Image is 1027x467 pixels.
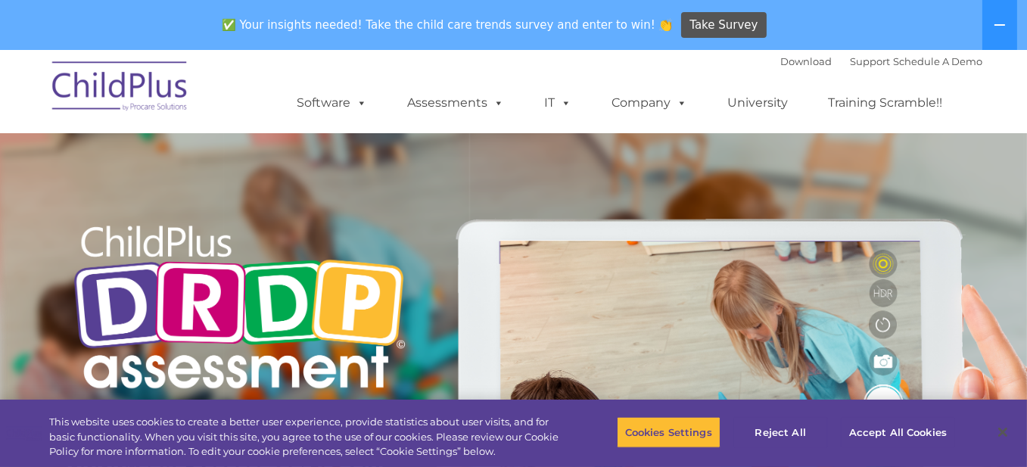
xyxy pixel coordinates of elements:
[681,12,767,39] a: Take Survey
[617,416,720,448] button: Cookies Settings
[894,55,983,67] a: Schedule A Demo
[841,416,955,448] button: Accept All Cookies
[689,12,758,39] span: Take Survey
[851,55,891,67] a: Support
[45,51,196,126] img: ChildPlus by Procare Solutions
[733,416,828,448] button: Reject All
[216,10,679,39] span: ✅ Your insights needed! Take the child care trends survey and enter to win! 👏
[530,88,587,118] a: IT
[713,88,804,118] a: University
[49,415,565,459] div: This website uses cookies to create a better user experience, provide statistics about user visit...
[597,88,703,118] a: Company
[282,88,383,118] a: Software
[986,416,1019,449] button: Close
[393,88,520,118] a: Assessments
[781,55,983,67] font: |
[814,88,958,118] a: Training Scramble!!
[781,55,832,67] a: Download
[67,205,411,414] img: Copyright - DRDP Logo Light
